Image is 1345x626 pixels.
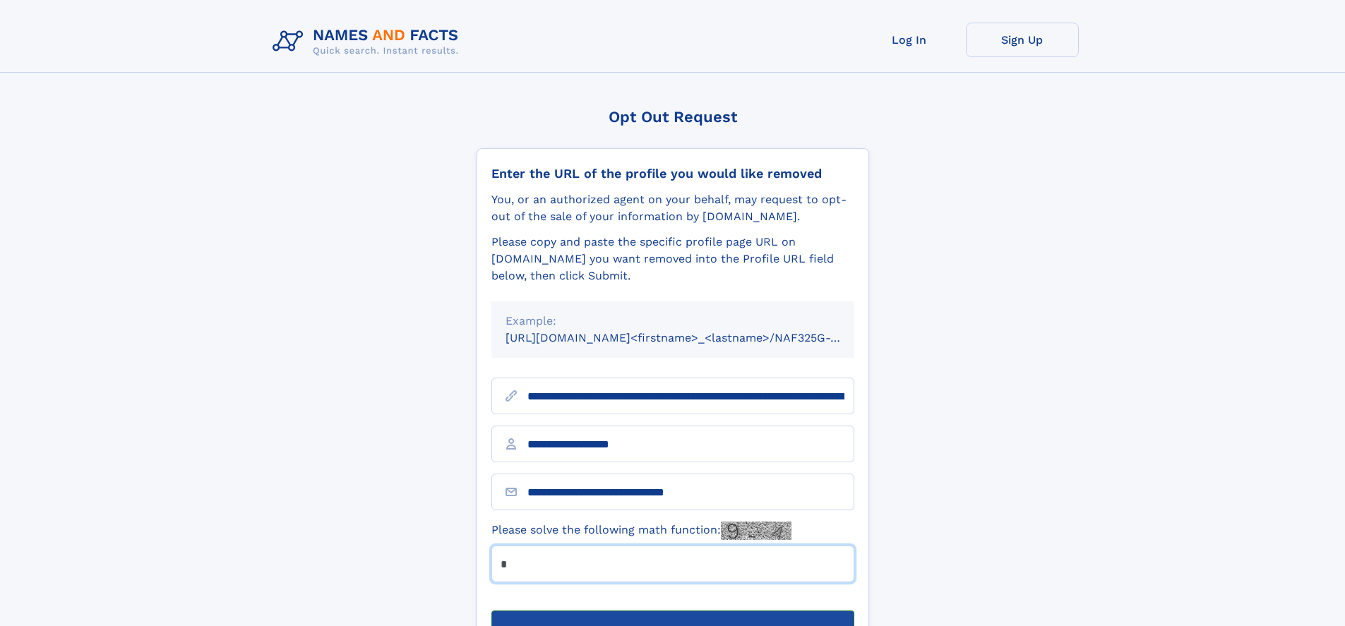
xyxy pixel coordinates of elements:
[491,522,791,540] label: Please solve the following math function:
[491,191,854,225] div: You, or an authorized agent on your behalf, may request to opt-out of the sale of your informatio...
[506,313,840,330] div: Example:
[966,23,1079,57] a: Sign Up
[491,234,854,284] div: Please copy and paste the specific profile page URL on [DOMAIN_NAME] you want removed into the Pr...
[491,166,854,181] div: Enter the URL of the profile you would like removed
[477,108,869,126] div: Opt Out Request
[506,331,881,344] small: [URL][DOMAIN_NAME]<firstname>_<lastname>/NAF325G-xxxxxxxx
[853,23,966,57] a: Log In
[267,23,470,61] img: Logo Names and Facts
